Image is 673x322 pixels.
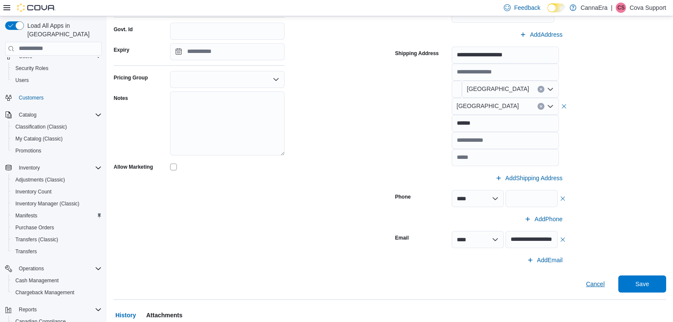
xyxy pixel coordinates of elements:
button: Security Roles [9,62,105,74]
span: Customers [15,92,102,103]
button: Reports [15,304,40,315]
a: Promotions [12,146,45,156]
a: Cash Management [12,275,62,286]
button: Open list of options [273,76,279,83]
span: Classification (Classic) [12,122,102,132]
span: My Catalog (Classic) [12,134,102,144]
input: Dark Mode [547,3,565,12]
label: Notes [114,95,128,102]
span: Reports [15,304,102,315]
button: Manifests [9,210,105,222]
span: Adjustments (Classic) [15,176,65,183]
span: Add Address [530,30,562,39]
span: My Catalog (Classic) [15,135,63,142]
span: Add Shipping Address [505,174,563,182]
span: Transfers [15,248,37,255]
span: Inventory Count [15,188,52,195]
button: AddEmail [523,252,566,269]
span: Inventory Count [12,187,102,197]
span: Transfers (Classic) [12,234,102,245]
button: Inventory [2,162,105,174]
button: Customers [2,91,105,104]
span: Operations [19,265,44,272]
a: Security Roles [12,63,52,73]
button: Users [9,74,105,86]
button: Inventory Count [9,186,105,198]
button: AddShipping Address [492,170,566,187]
span: Customers [19,94,44,101]
button: Open list of options [547,86,554,93]
button: Clear input [538,103,544,110]
span: Transfers (Classic) [15,236,58,243]
span: Reports [19,306,37,313]
p: CannaEra [581,3,608,13]
p: | [611,3,613,13]
span: Inventory Manager (Classic) [12,199,102,209]
button: My Catalog (Classic) [9,133,105,145]
a: Inventory Count [12,187,55,197]
button: Transfers [9,246,105,258]
span: Promotions [12,146,102,156]
span: Catalog [19,111,36,118]
span: Inventory [15,163,102,173]
label: Phone [395,193,411,200]
button: AddAddress [516,26,566,43]
span: Load All Apps in [GEOGRAPHIC_DATA] [24,21,102,38]
span: [GEOGRAPHIC_DATA] [467,84,529,94]
button: Inventory [15,163,43,173]
button: Transfers (Classic) [9,234,105,246]
button: Catalog [2,109,105,121]
a: Customers [15,93,47,103]
button: Operations [2,263,105,275]
span: Classification (Classic) [15,123,67,130]
button: Adjustments (Classic) [9,174,105,186]
span: Security Roles [15,65,48,72]
label: Pricing Group [114,74,148,81]
button: Open list of options [547,103,554,110]
button: Classification (Classic) [9,121,105,133]
button: Chargeback Management [9,287,105,299]
span: Inventory Manager (Classic) [15,200,79,207]
span: Cash Management [12,275,102,286]
img: Cova [17,3,56,12]
span: Operations [15,263,102,274]
a: Users [12,75,32,85]
span: Promotions [15,147,41,154]
label: Govt. Id [114,26,133,33]
a: Adjustments (Classic) [12,175,68,185]
a: Manifests [12,211,41,221]
label: Email [395,234,409,241]
span: Manifests [12,211,102,221]
span: Manifests [15,212,37,219]
label: Allow Marketing [114,164,153,170]
div: Cova Support [616,3,626,13]
span: Add Email [537,256,563,264]
a: My Catalog (Classic) [12,134,66,144]
button: Purchase Orders [9,222,105,234]
a: Chargeback Management [12,287,78,298]
a: Transfers [12,246,40,257]
span: Chargeback Management [15,289,74,296]
a: Transfers (Classic) [12,234,62,245]
span: Purchase Orders [15,224,54,231]
span: Users [12,75,102,85]
span: Users [15,77,29,84]
input: Press the down key to open a popover containing a calendar. [170,43,285,60]
label: Shipping Address [395,50,439,57]
button: Clear input [538,86,544,93]
span: Security Roles [12,63,102,73]
span: Cash Management [15,277,59,284]
span: [GEOGRAPHIC_DATA] [457,101,519,111]
button: Operations [15,263,47,274]
a: Purchase Orders [12,222,58,233]
span: Save [635,280,649,288]
span: Transfers [12,246,102,257]
span: Purchase Orders [12,222,102,233]
button: Reports [2,304,105,316]
button: AddPhone [521,211,566,228]
button: Cancel [582,275,608,293]
span: Inventory [19,164,40,171]
span: Add Phone [535,215,562,223]
span: Adjustments (Classic) [12,175,102,185]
